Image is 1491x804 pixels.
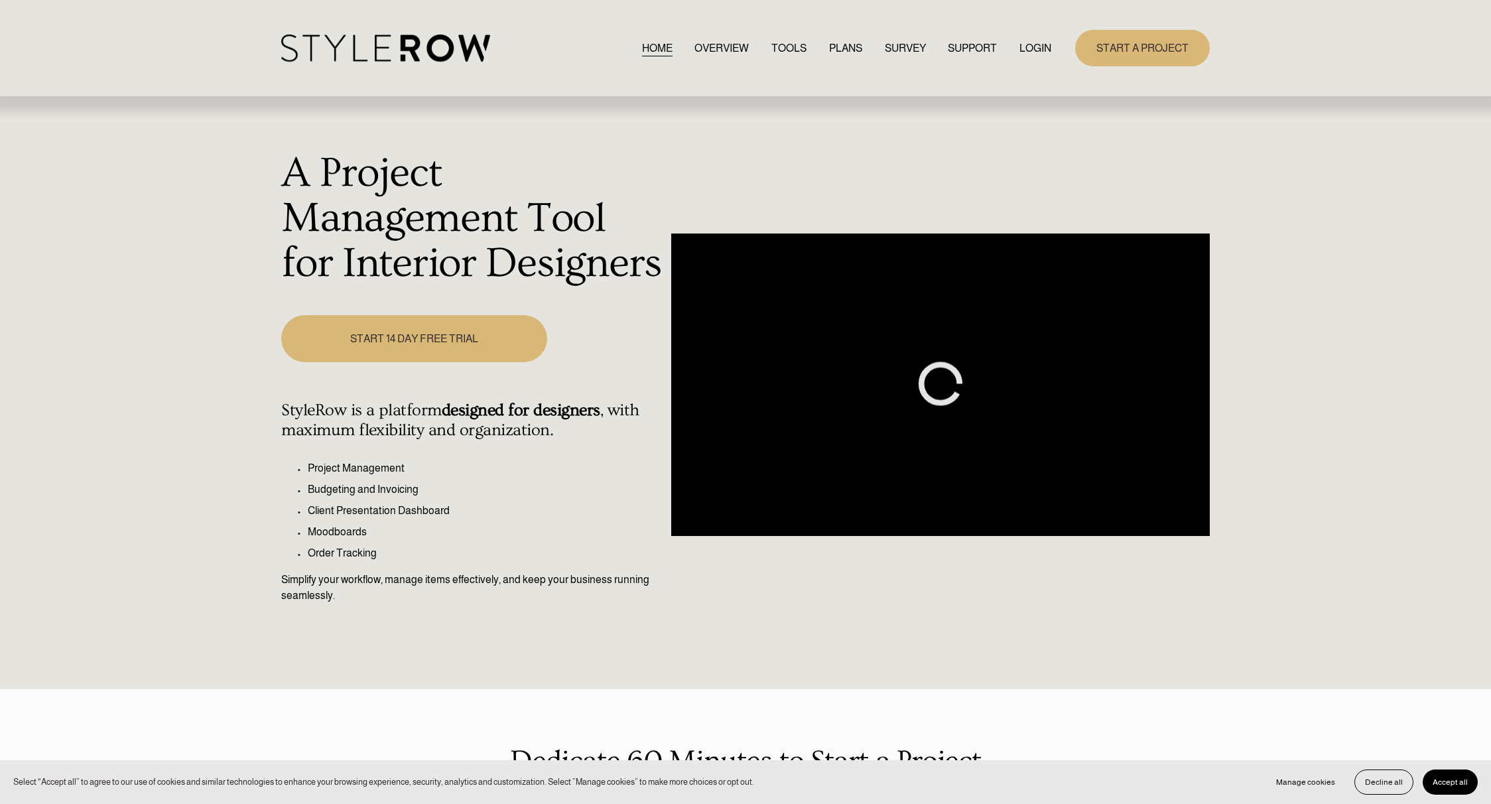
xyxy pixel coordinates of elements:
span: Accept all [1433,777,1468,787]
p: Client Presentation Dashboard [308,503,664,519]
span: Manage cookies [1276,777,1335,787]
h4: StyleRow is a platform , with maximum flexibility and organization. [281,401,664,440]
p: Order Tracking [308,545,664,561]
img: StyleRow [281,34,490,62]
span: Decline all [1365,777,1403,787]
h1: A Project Management Tool for Interior Designers [281,151,664,286]
button: Manage cookies [1266,770,1345,795]
p: Budgeting and Invoicing [308,482,664,498]
p: Select “Accept all” to agree to our use of cookies and similar technologies to enhance your brows... [13,775,754,788]
p: Project Management [308,460,664,476]
a: LOGIN [1019,39,1051,57]
p: Moodboards [308,524,664,540]
a: PLANS [829,39,862,57]
a: folder dropdown [948,39,997,57]
span: SUPPORT [948,40,997,56]
a: OVERVIEW [694,39,749,57]
a: START A PROJECT [1075,30,1210,66]
a: HOME [642,39,673,57]
strong: designed for designers [442,401,600,420]
p: Dedicate 60 Minutes to Start a Project [281,739,1210,783]
a: START 14 DAY FREE TRIAL [281,315,547,362]
a: SURVEY [885,39,926,57]
button: Decline all [1354,770,1413,795]
p: Simplify your workflow, manage items effectively, and keep your business running seamlessly. [281,572,664,604]
a: TOOLS [771,39,807,57]
button: Accept all [1423,770,1478,795]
